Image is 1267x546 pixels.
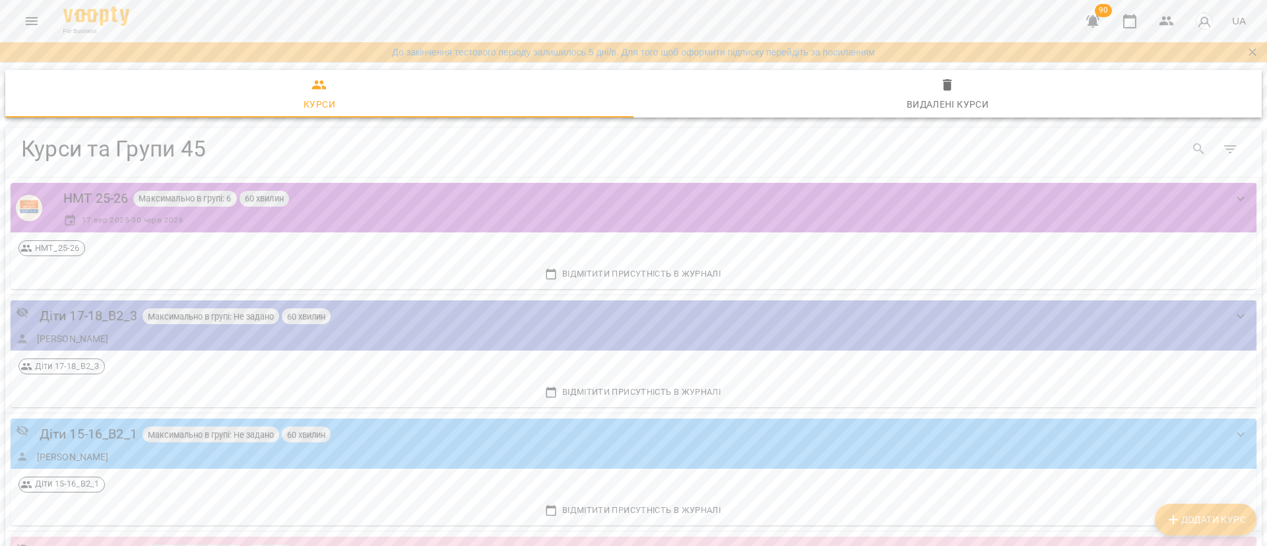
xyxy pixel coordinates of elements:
a: Діти 15-16_B2_1 [40,424,137,444]
a: [PERSON_NAME] [37,450,109,463]
span: Діти 15-16_В2_1 [30,478,104,490]
div: Курси [304,96,335,112]
a: Діти 17-18_B2_3 [40,306,137,326]
div: Діти 15-16_В2_1 [18,477,105,493]
span: НМТ_25-26 [30,242,84,254]
a: НМТ 25-26 [63,188,128,209]
button: Search [1183,133,1215,165]
div: Table Toolbar [5,128,1262,170]
img: НМТ 25-26 [16,195,42,221]
button: Закрити сповіщення [1243,43,1262,61]
button: show more [1225,300,1256,332]
button: Відмітити присутність в Журналі [16,264,1251,284]
span: Діти 17-18_B2_3 [30,360,104,372]
a: До закінчення тестового періоду залишилось 5 дні/в. Для того щоб оформити підписку перейдіть за п... [392,46,874,59]
a: [PERSON_NAME] [37,332,109,345]
img: avatar_s.png [1195,12,1214,30]
span: 60 хвилин [282,311,331,322]
span: 60 хвилин [240,193,289,205]
button: show more [1225,419,1256,450]
button: show more [1225,183,1256,215]
h4: Курси та Групи 45 [21,135,695,162]
span: Максимально в групі: 6 [133,193,236,205]
button: UA [1227,9,1251,33]
span: Максимально в групі: Не задано [143,429,279,440]
span: 17 вер 2025 - 30 черв 2026 [82,214,183,227]
button: Додати Курс [1155,504,1256,535]
svg: Приватний урок [16,424,29,437]
span: For Business [63,27,129,36]
span: Максимально в групі: Не задано [143,311,279,322]
span: 90 [1095,4,1112,17]
button: Menu [16,5,48,37]
div: НМТ_25-26 [18,240,85,256]
span: 60 хвилин [282,429,331,440]
div: Діти 17-18_B2_3 [18,358,105,374]
span: Відмітити присутність в Журналі [19,385,1248,399]
button: Відмітити присутність в Журналі [16,500,1251,520]
span: Відмітити присутність в Журналі [19,267,1248,281]
span: Додати Курс [1165,512,1246,528]
div: Видалені курси [907,96,989,112]
svg: Приватний урок [16,306,29,319]
span: UA [1232,14,1246,28]
span: Відмітити присутність в Журналі [19,503,1248,518]
img: Voopty Logo [63,7,129,26]
button: Відмітити присутність в Журналі [16,382,1251,402]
